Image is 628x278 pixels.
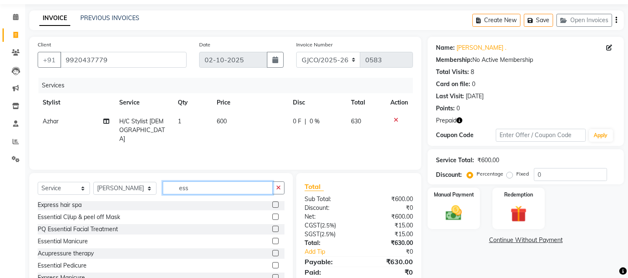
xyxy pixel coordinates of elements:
a: Continue Without Payment [429,236,622,245]
div: 0 [472,80,475,89]
div: Paid: [298,267,359,277]
div: PQ Essential Facial Treatment [38,225,118,234]
button: Open Invoices [556,14,612,27]
button: Create New [472,14,520,27]
div: Essential Pedicure [38,261,87,270]
input: Search or Scan [163,181,273,194]
label: Redemption [504,191,533,199]
div: No Active Membership [436,56,615,64]
div: Discount: [436,171,462,179]
th: Total [346,93,386,112]
div: Essential Manicure [38,237,88,246]
label: Percentage [477,170,503,178]
div: Points: [436,104,455,113]
div: ₹0 [359,204,420,212]
div: Last Visit: [436,92,464,101]
div: Card on file: [436,80,470,89]
div: Services [38,78,419,93]
div: Coupon Code [436,131,496,140]
input: Enter Offer / Coupon Code [496,129,585,142]
span: 2.5% [322,222,334,229]
a: Add Tip [298,247,369,256]
div: Acupressure therapy [38,249,94,258]
span: 600 [217,117,227,125]
span: 0 % [310,117,320,126]
div: Net: [298,212,359,221]
label: Invoice Number [296,41,333,48]
div: Sub Total: [298,195,359,204]
div: ₹600.00 [477,156,499,165]
div: Service Total: [436,156,474,165]
span: Azhar [43,117,59,125]
th: Action [385,93,413,112]
span: 630 [351,117,361,125]
a: INVOICE [39,11,70,26]
span: H/C Stylist [DEMOGRAPHIC_DATA] [119,117,165,143]
button: Apply [589,129,613,142]
span: 1 [178,117,181,125]
div: 0 [456,104,460,113]
th: Stylist [38,93,114,112]
div: Total: [298,239,359,247]
button: Save [524,14,553,27]
img: _cash.svg [441,204,467,222]
a: PREVIOUS INVOICES [80,14,139,22]
label: Manual Payment [434,191,474,199]
div: Essential Cl/up & peel off Mask [38,213,120,222]
th: Disc [288,93,346,112]
div: ₹630.00 [359,239,420,247]
div: 8 [471,68,474,77]
input: Search by Name/Mobile/Email/Code [60,52,187,68]
span: 2.5% [321,231,334,237]
div: Payable: [298,257,359,267]
div: ( ) [298,230,359,239]
a: [PERSON_NAME] . [456,43,506,52]
div: ( ) [298,221,359,230]
span: CGST [305,222,320,229]
div: ₹600.00 [359,212,420,221]
div: Discount: [298,204,359,212]
div: Total Visits: [436,68,469,77]
div: ₹0 [359,267,420,277]
div: ₹15.00 [359,221,420,230]
div: ₹0 [369,247,420,256]
th: Service [114,93,173,112]
label: Client [38,41,51,48]
span: Total [305,182,324,191]
div: Name: [436,43,455,52]
div: [DATE] [466,92,484,101]
button: +91 [38,52,61,68]
th: Qty [173,93,212,112]
img: _gift.svg [505,204,532,224]
div: ₹15.00 [359,230,420,239]
div: Express hair spa [38,201,82,209]
span: | [305,117,306,126]
th: Price [212,93,288,112]
span: 0 F [293,117,301,126]
span: SGST [305,230,320,238]
div: ₹630.00 [359,257,420,267]
label: Date [199,41,210,48]
div: ₹600.00 [359,195,420,204]
div: Membership: [436,56,472,64]
label: Fixed [516,170,529,178]
span: Prepaid [436,116,456,125]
